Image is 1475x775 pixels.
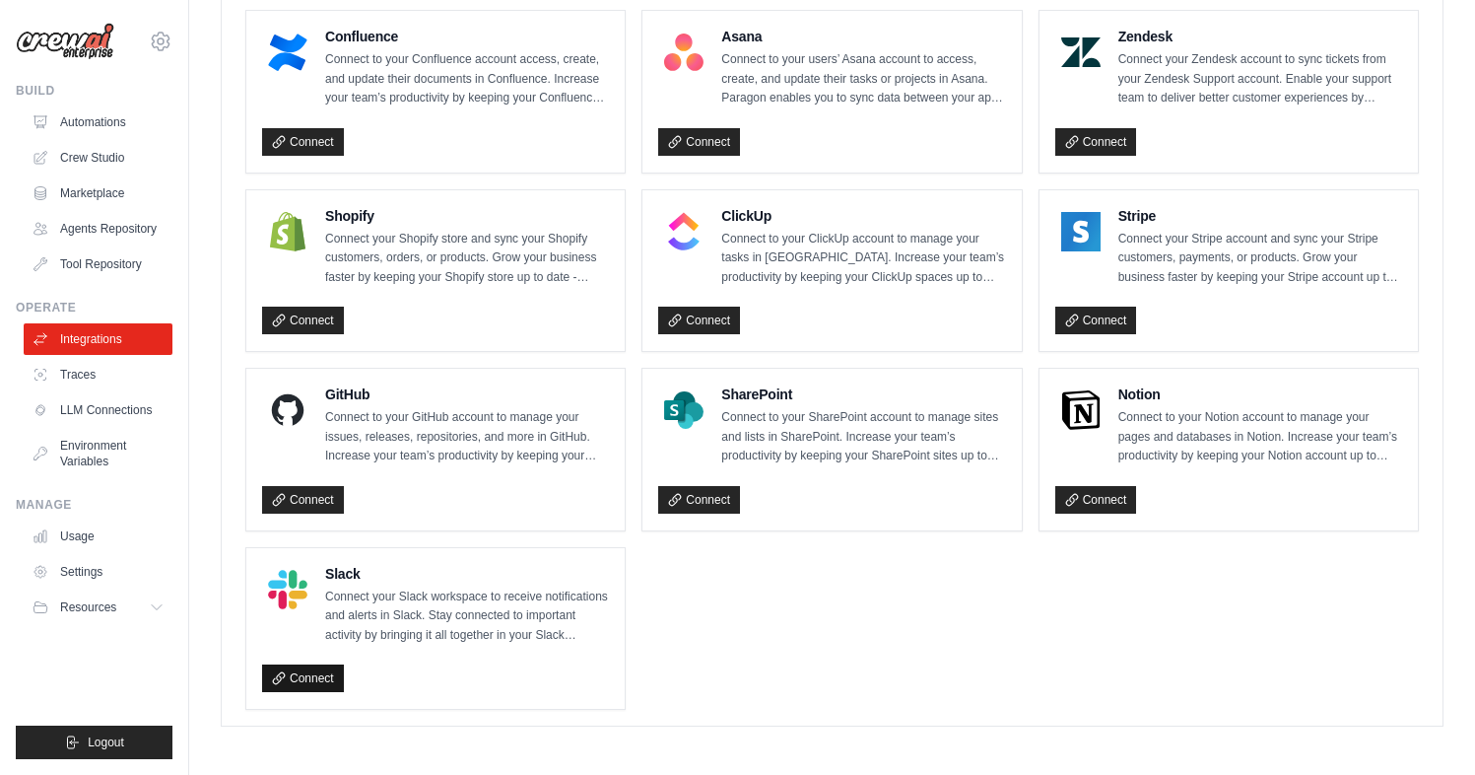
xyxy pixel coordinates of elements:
p: Connect to your users’ Asana account to access, create, and update their tasks or projects in Asa... [721,50,1005,108]
img: Notion Logo [1061,390,1101,430]
p: Connect to your SharePoint account to manage sites and lists in SharePoint. Increase your team’s ... [721,408,1005,466]
a: Automations [24,106,172,138]
img: Zendesk Logo [1061,33,1101,72]
p: Connect your Stripe account and sync your Stripe customers, payments, or products. Grow your busi... [1118,230,1402,288]
h4: SharePoint [721,385,1005,404]
img: ClickUp Logo [664,212,704,251]
a: Connect [658,486,740,514]
h4: ClickUp [721,206,1005,226]
img: Confluence Logo [268,33,307,72]
div: Build [16,83,172,99]
p: Connect to your Confluence account access, create, and update their documents in Confluence. Incr... [325,50,609,108]
a: Connect [658,307,740,334]
a: Marketplace [24,177,172,209]
img: Logo [16,23,114,60]
a: Connect [262,307,344,334]
a: Connect [1055,486,1137,514]
p: Connect to your GitHub account to manage your issues, releases, repositories, and more in GitHub.... [325,408,609,466]
img: Asana Logo [664,33,704,72]
button: Resources [24,592,172,623]
div: Manage [16,497,172,513]
span: Resources [60,599,116,615]
h4: Shopify [325,206,609,226]
p: Connect your Zendesk account to sync tickets from your Zendesk Support account. Enable your suppo... [1118,50,1402,108]
a: Usage [24,521,172,552]
a: Connect [262,665,344,692]
a: Connect [262,128,344,156]
p: Connect to your ClickUp account to manage your tasks in [GEOGRAPHIC_DATA]. Increase your team’s p... [721,230,1005,288]
a: Connect [658,128,740,156]
a: Traces [24,359,172,390]
a: Settings [24,556,172,588]
button: Logout [16,726,172,759]
a: Connect [262,486,344,514]
h4: Notion [1118,385,1402,404]
p: Connect your Shopify store and sync your Shopify customers, orders, or products. Grow your busine... [325,230,609,288]
a: LLM Connections [24,394,172,426]
img: Shopify Logo [268,212,307,251]
img: SharePoint Logo [664,390,704,430]
a: Crew Studio [24,142,172,174]
a: Tool Repository [24,248,172,280]
h4: Stripe [1118,206,1402,226]
span: Logout [88,735,124,750]
h4: Asana [721,27,1005,46]
a: Connect [1055,128,1137,156]
h4: GitHub [325,385,609,404]
div: Operate [16,300,172,316]
a: Connect [1055,307,1137,334]
h4: Confluence [325,27,609,46]
img: Slack Logo [268,570,307,609]
a: Environment Variables [24,430,172,477]
p: Connect your Slack workspace to receive notifications and alerts in Slack. Stay connected to impo... [325,588,609,646]
a: Agents Repository [24,213,172,245]
h4: Slack [325,564,609,584]
a: Integrations [24,323,172,355]
p: Connect to your Notion account to manage your pages and databases in Notion. Increase your team’s... [1118,408,1402,466]
img: GitHub Logo [268,390,307,430]
h4: Zendesk [1118,27,1402,46]
img: Stripe Logo [1061,212,1101,251]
